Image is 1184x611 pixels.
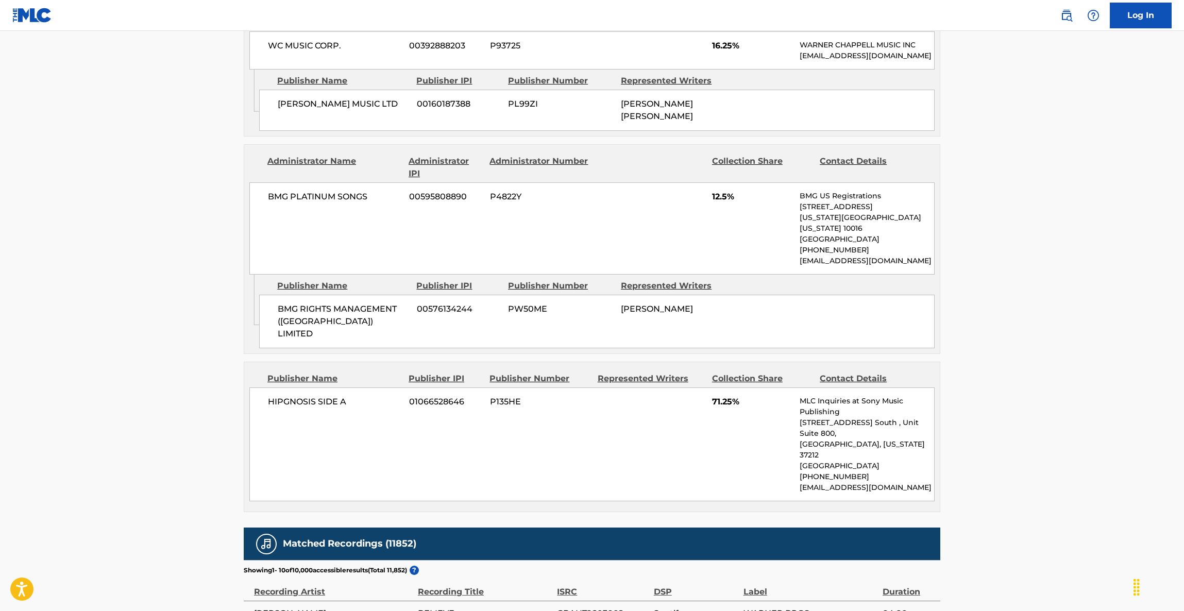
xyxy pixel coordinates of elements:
[268,40,401,52] span: WC MUSIC CORP.
[409,396,482,408] span: 01066528646
[1083,5,1104,26] div: Help
[267,155,401,180] div: Administrator Name
[800,482,934,493] p: [EMAIL_ADDRESS][DOMAIN_NAME]
[12,8,52,23] img: MLC Logo
[508,280,613,292] div: Publisher Number
[712,155,812,180] div: Collection Share
[254,575,413,598] div: Recording Artist
[557,575,648,598] div: ISRC
[418,575,552,598] div: Recording Title
[654,575,738,598] div: DSP
[416,75,500,87] div: Publisher IPI
[800,471,934,482] p: [PHONE_NUMBER]
[712,40,792,52] span: 16.25%
[417,303,500,315] span: 00576134244
[800,245,934,256] p: [PHONE_NUMBER]
[409,155,482,180] div: Administrator IPI
[283,538,416,550] h5: Matched Recordings (11852)
[621,280,726,292] div: Represented Writers
[712,372,812,385] div: Collection Share
[409,40,482,52] span: 00392888203
[268,396,401,408] span: HIPGNOSIS SIDE A
[1128,572,1145,603] div: Drag
[800,461,934,471] p: [GEOGRAPHIC_DATA]
[267,372,401,385] div: Publisher Name
[621,75,726,87] div: Represented Writers
[409,191,482,203] span: 00595808890
[410,566,419,575] span: ?
[244,566,407,575] p: Showing 1 - 10 of 10,000 accessible results (Total 11,852 )
[489,372,589,385] div: Publisher Number
[508,98,613,110] span: PL99ZI
[409,372,482,385] div: Publisher IPI
[1056,5,1077,26] a: Public Search
[800,50,934,61] p: [EMAIL_ADDRESS][DOMAIN_NAME]
[800,212,934,234] p: [US_STATE][GEOGRAPHIC_DATA][US_STATE] 10016
[621,99,693,121] span: [PERSON_NAME] [PERSON_NAME]
[260,538,273,550] img: Matched Recordings
[277,75,409,87] div: Publisher Name
[490,396,590,408] span: P135HE
[712,191,792,203] span: 12.5%
[417,98,500,110] span: 00160187388
[800,201,934,212] p: [STREET_ADDRESS]
[800,256,934,266] p: [EMAIL_ADDRESS][DOMAIN_NAME]
[278,98,409,110] span: [PERSON_NAME] MUSIC LTD
[800,439,934,461] p: [GEOGRAPHIC_DATA], [US_STATE] 37212
[621,304,693,314] span: [PERSON_NAME]
[800,417,934,439] p: [STREET_ADDRESS] South , Unit Suite 800,
[743,575,877,598] div: Label
[490,40,590,52] span: P93725
[416,280,500,292] div: Publisher IPI
[598,372,704,385] div: Represented Writers
[800,396,934,417] p: MLC Inquiries at Sony Music Publishing
[508,303,613,315] span: PW50ME
[1132,562,1184,611] iframe: Chat Widget
[508,75,613,87] div: Publisher Number
[800,40,934,50] p: WARNER CHAPPELL MUSIC INC
[800,234,934,245] p: [GEOGRAPHIC_DATA]
[883,575,935,598] div: Duration
[278,303,409,340] span: BMG RIGHTS MANAGEMENT ([GEOGRAPHIC_DATA]) LIMITED
[268,191,401,203] span: BMG PLATINUM SONGS
[277,280,409,292] div: Publisher Name
[712,396,792,408] span: 71.25%
[820,372,920,385] div: Contact Details
[490,191,590,203] span: P4822Y
[820,155,920,180] div: Contact Details
[800,191,934,201] p: BMG US Registrations
[1110,3,1172,28] a: Log In
[489,155,589,180] div: Administrator Number
[1060,9,1073,22] img: search
[1087,9,1100,22] img: help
